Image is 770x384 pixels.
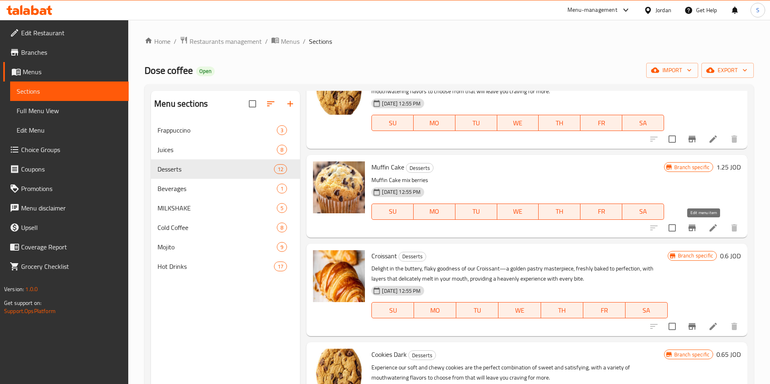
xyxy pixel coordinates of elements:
[265,36,268,46] li: /
[277,145,287,154] div: items
[708,134,718,144] a: Edit menu item
[277,224,287,232] span: 8
[3,43,129,62] a: Branches
[542,206,577,217] span: TH
[157,164,274,174] span: Desserts
[3,23,129,43] a: Edit Restaurant
[708,322,718,331] a: Edit menu item
[3,140,129,159] a: Choice Groups
[708,65,747,75] span: export
[157,145,277,154] span: Juices
[379,287,424,295] span: [DATE] 12:55 PM
[656,6,671,15] div: Jordan
[671,351,713,358] span: Branch specific
[313,161,365,213] img: Muffin Cake
[271,36,300,47] a: Menus
[587,305,622,316] span: FR
[408,350,436,360] div: Desserts
[274,164,287,174] div: items
[145,36,754,47] nav: breadcrumb
[277,242,287,252] div: items
[277,127,287,134] span: 3
[371,264,667,284] p: Delight in the buttery, flaky goodness of our Croissant—a golden pastry masterpiece, freshly bake...
[371,302,414,318] button: SU
[21,223,122,232] span: Upsell
[157,125,277,135] span: Frappuccino
[371,204,414,220] button: SU
[21,28,122,38] span: Edit Restaurant
[379,188,424,196] span: [DATE] 12:55 PM
[21,145,122,154] span: Choice Groups
[4,298,41,308] span: Get support on:
[664,318,681,335] span: Select to update
[21,164,122,174] span: Coupons
[145,36,170,46] a: Home
[3,257,129,276] a: Grocery Checklist
[157,203,277,213] span: MILKSHAKE
[157,223,277,232] span: Cold Coffee
[500,117,536,129] span: WE
[682,129,702,149] button: Branch-specific-item
[157,262,274,271] span: Hot Drinks
[375,117,410,129] span: SU
[675,252,716,260] span: Branch specific
[4,284,24,294] span: Version:
[157,184,277,193] span: Beverages
[541,302,583,318] button: TH
[3,159,129,179] a: Coupons
[622,204,664,220] button: SA
[277,243,287,251] span: 9
[303,36,306,46] li: /
[417,206,452,217] span: MO
[151,257,300,276] div: Hot Drinks17
[145,61,193,79] span: Dose coffee
[21,242,122,252] span: Coverage Report
[151,117,300,279] nav: Menu sections
[497,204,539,220] button: WE
[274,262,287,271] div: items
[151,198,300,218] div: MILKSHAKE5
[371,348,407,360] span: Cookies Dark
[417,305,453,316] span: MO
[277,204,287,212] span: 5
[25,284,38,294] span: 1.0.0
[625,206,661,217] span: SA
[399,252,426,261] span: Desserts
[277,184,287,193] div: items
[544,305,580,316] span: TH
[580,115,622,131] button: FR
[379,100,424,107] span: [DATE] 12:55 PM
[371,115,414,131] button: SU
[375,206,410,217] span: SU
[539,115,580,131] button: TH
[196,68,215,75] span: Open
[583,302,625,318] button: FR
[646,63,698,78] button: import
[664,131,681,148] span: Select to update
[21,47,122,57] span: Branches
[653,65,692,75] span: import
[725,129,744,149] button: delete
[622,115,664,131] button: SA
[154,98,208,110] h2: Menu sections
[375,305,411,316] span: SU
[716,349,741,360] h6: 0.65 JOD
[497,115,539,131] button: WE
[584,117,619,129] span: FR
[281,36,300,46] span: Menus
[3,218,129,237] a: Upsell
[414,302,456,318] button: MO
[151,140,300,159] div: Juices8
[21,184,122,193] span: Promotions
[17,106,122,116] span: Full Menu View
[17,125,122,135] span: Edit Menu
[371,363,664,383] p: Experience our soft and chewy cookies are the perfect combination of sweet and satisfying, with a...
[409,351,436,360] span: Desserts
[190,36,262,46] span: Restaurants management
[3,179,129,198] a: Promotions
[277,185,287,193] span: 1
[399,252,426,262] div: Desserts
[277,125,287,135] div: items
